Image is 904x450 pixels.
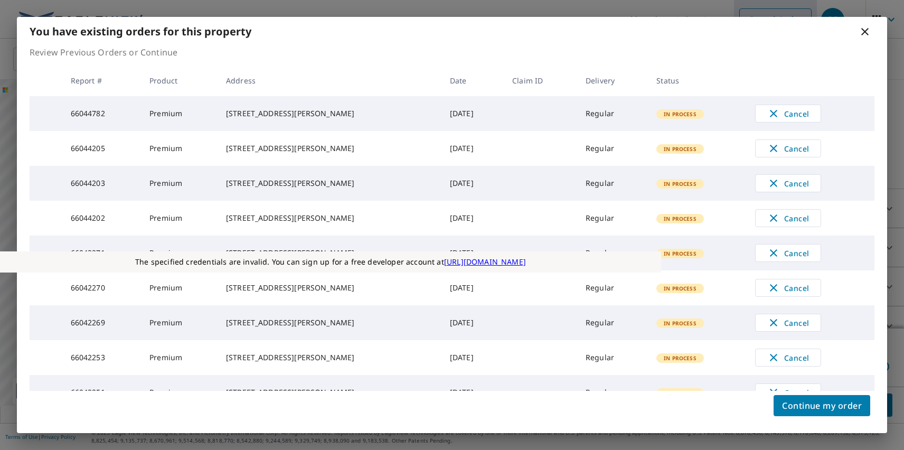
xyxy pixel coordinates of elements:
[577,340,648,375] td: Regular
[441,375,504,410] td: [DATE]
[141,340,218,375] td: Premium
[766,107,810,120] span: Cancel
[577,65,648,96] th: Delivery
[141,166,218,201] td: Premium
[441,305,504,340] td: [DATE]
[755,244,821,262] button: Cancel
[504,65,577,96] th: Claim ID
[62,201,142,236] td: 66044202
[62,270,142,305] td: 66042270
[766,177,810,190] span: Cancel
[657,215,703,222] span: In Process
[657,389,703,397] span: In Process
[141,65,218,96] th: Product
[226,317,433,328] div: [STREET_ADDRESS][PERSON_NAME]
[577,201,648,236] td: Regular
[766,247,810,259] span: Cancel
[577,236,648,270] td: Regular
[62,305,142,340] td: 66042269
[62,236,142,270] td: 66042271
[441,236,504,270] td: [DATE]
[141,236,218,270] td: Premium
[141,375,218,410] td: Premium
[766,212,810,224] span: Cancel
[62,166,142,201] td: 66044203
[755,314,821,332] button: Cancel
[141,96,218,131] td: Premium
[226,178,433,189] div: [STREET_ADDRESS][PERSON_NAME]
[648,65,747,96] th: Status
[441,96,504,131] td: [DATE]
[774,395,870,416] button: Continue my order
[577,166,648,201] td: Regular
[577,131,648,166] td: Regular
[226,387,433,398] div: [STREET_ADDRESS][PERSON_NAME]
[141,131,218,166] td: Premium
[766,386,810,399] span: Cancel
[226,143,433,154] div: [STREET_ADDRESS][PERSON_NAME]
[657,320,703,327] span: In Process
[444,257,526,267] a: [URL][DOMAIN_NAME]
[62,375,142,410] td: 66042251
[62,340,142,375] td: 66042253
[441,340,504,375] td: [DATE]
[657,145,703,153] span: In Process
[766,351,810,364] span: Cancel
[226,108,433,119] div: [STREET_ADDRESS][PERSON_NAME]
[218,65,441,96] th: Address
[657,110,703,118] span: In Process
[141,201,218,236] td: Premium
[141,270,218,305] td: Premium
[766,142,810,155] span: Cancel
[141,305,218,340] td: Premium
[766,316,810,329] span: Cancel
[755,139,821,157] button: Cancel
[226,283,433,293] div: [STREET_ADDRESS][PERSON_NAME]
[577,375,648,410] td: Regular
[755,349,821,367] button: Cancel
[577,305,648,340] td: Regular
[782,398,862,413] span: Continue my order
[226,213,433,223] div: [STREET_ADDRESS][PERSON_NAME]
[755,279,821,297] button: Cancel
[441,270,504,305] td: [DATE]
[755,174,821,192] button: Cancel
[62,96,142,131] td: 66044782
[30,46,874,59] p: Review Previous Orders or Continue
[62,65,142,96] th: Report #
[62,131,142,166] td: 66044205
[441,65,504,96] th: Date
[441,201,504,236] td: [DATE]
[657,180,703,187] span: In Process
[30,24,251,39] b: You have existing orders for this property
[657,250,703,257] span: In Process
[226,248,433,258] div: [STREET_ADDRESS][PERSON_NAME]
[755,383,821,401] button: Cancel
[657,285,703,292] span: In Process
[441,166,504,201] td: [DATE]
[441,131,504,166] td: [DATE]
[755,209,821,227] button: Cancel
[226,352,433,363] div: [STREET_ADDRESS][PERSON_NAME]
[766,282,810,294] span: Cancel
[657,354,703,362] span: In Process
[755,105,821,123] button: Cancel
[577,96,648,131] td: Regular
[577,270,648,305] td: Regular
